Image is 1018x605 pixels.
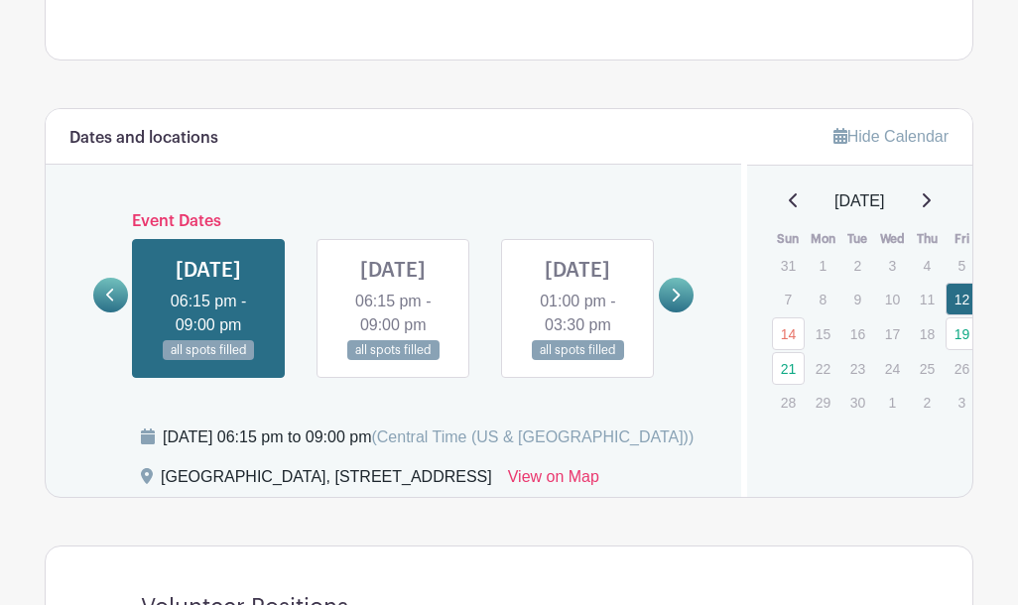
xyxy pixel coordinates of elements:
a: View on Map [508,465,599,497]
p: 1 [876,387,909,418]
div: [GEOGRAPHIC_DATA], [STREET_ADDRESS] [161,465,492,497]
p: 11 [911,284,944,314]
a: 12 [946,283,978,315]
p: 2 [841,250,874,281]
p: 7 [772,284,805,314]
p: 3 [876,250,909,281]
p: 25 [911,353,944,384]
p: 23 [841,353,874,384]
th: Sun [771,229,806,249]
p: 30 [841,387,874,418]
a: 19 [946,317,978,350]
p: 16 [841,318,874,349]
div: [DATE] 06:15 pm to 09:00 pm [163,425,694,449]
th: Tue [840,229,875,249]
p: 29 [807,387,839,418]
a: 21 [772,352,805,385]
p: 3 [946,387,978,418]
p: 22 [807,353,839,384]
a: Hide Calendar [833,128,949,145]
span: [DATE] [834,189,884,213]
h6: Dates and locations [69,129,218,148]
a: 14 [772,317,805,350]
p: 8 [807,284,839,314]
p: 24 [876,353,909,384]
p: 10 [876,284,909,314]
p: 1 [807,250,839,281]
th: Thu [910,229,945,249]
h6: Event Dates [128,212,659,231]
th: Wed [875,229,910,249]
p: 9 [841,284,874,314]
p: 2 [911,387,944,418]
p: 15 [807,318,839,349]
p: 28 [772,387,805,418]
p: 17 [876,318,909,349]
th: Fri [945,229,979,249]
th: Mon [806,229,840,249]
p: 4 [911,250,944,281]
span: (Central Time (US & [GEOGRAPHIC_DATA])) [371,428,694,445]
p: 5 [946,250,978,281]
p: 31 [772,250,805,281]
p: 26 [946,353,978,384]
p: 18 [911,318,944,349]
